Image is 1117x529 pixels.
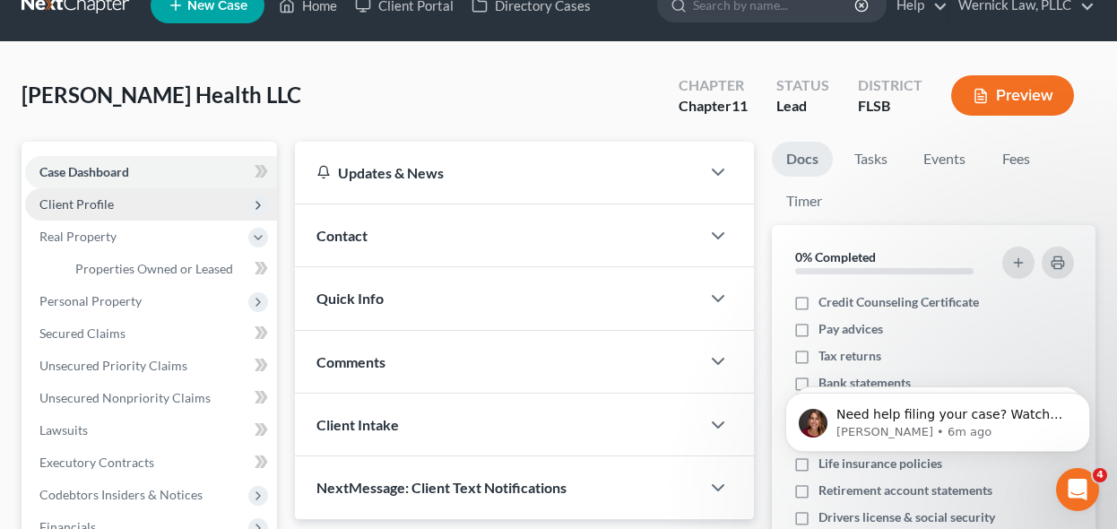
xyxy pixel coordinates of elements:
a: Unsecured Nonpriority Claims [25,382,277,414]
span: Contact [316,227,368,244]
div: Lead [776,96,829,117]
a: Fees [987,142,1044,177]
span: Retirement account statements [818,481,992,499]
a: Docs [772,142,833,177]
a: Tasks [840,142,902,177]
div: Chapter [679,96,748,117]
iframe: Intercom live chat [1056,468,1099,511]
p: Message from Katie, sent 6m ago [78,69,309,85]
span: Lawsuits [39,422,88,438]
button: Preview [951,75,1074,116]
span: NextMessage: Client Text Notifications [316,479,567,496]
span: [PERSON_NAME] Health LLC [22,82,301,108]
span: Comments [316,353,385,370]
span: Client Intake [316,416,399,433]
a: Unsecured Priority Claims [25,350,277,382]
div: Chapter [679,75,748,96]
iframe: Intercom notifications message [758,355,1117,481]
span: Client Profile [39,196,114,212]
strong: 0% Completed [795,249,876,264]
span: Credit Counseling Certificate [818,293,979,311]
div: Updates & News [316,163,680,182]
a: Case Dashboard [25,156,277,188]
span: 11 [732,97,748,114]
div: District [858,75,922,96]
div: Status [776,75,829,96]
span: Secured Claims [39,325,126,341]
span: Quick Info [316,290,384,307]
span: Tax returns [818,347,881,365]
span: Case Dashboard [39,164,129,179]
span: Need help filing your case? Watch this video! Still need help? Here are two articles with instruc... [78,52,308,173]
span: 4 [1093,468,1107,482]
a: Events [909,142,980,177]
a: Executory Contracts [25,447,277,479]
a: Properties Owned or Leased [61,253,277,285]
span: Codebtors Insiders & Notices [39,487,203,502]
a: Secured Claims [25,317,277,350]
a: Timer [772,184,836,219]
div: FLSB [858,96,922,117]
span: Unsecured Nonpriority Claims [39,390,211,405]
span: Properties Owned or Leased [75,261,233,276]
span: Personal Property [39,293,142,308]
span: Real Property [39,229,117,244]
span: Unsecured Priority Claims [39,358,187,373]
span: Pay advices [818,320,883,338]
span: Executory Contracts [39,455,154,470]
a: Lawsuits [25,414,277,447]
